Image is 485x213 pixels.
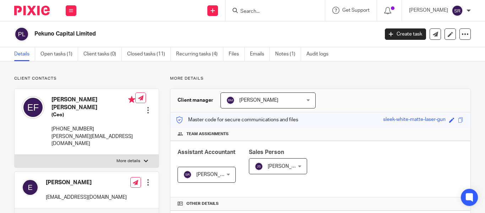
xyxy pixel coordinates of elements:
[183,170,192,179] img: svg%3E
[306,47,334,61] a: Audit logs
[239,98,278,103] span: [PERSON_NAME]
[255,162,263,171] img: svg%3E
[170,76,471,81] p: More details
[196,172,235,177] span: [PERSON_NAME]
[178,149,235,155] span: Assistant Accountant
[46,179,127,186] h4: [PERSON_NAME]
[14,76,159,81] p: Client contacts
[116,158,140,164] p: More details
[452,5,463,16] img: svg%3E
[409,7,448,14] p: [PERSON_NAME]
[229,47,245,61] a: Files
[176,47,223,61] a: Recurring tasks (4)
[127,47,171,61] a: Closed tasks (11)
[128,96,135,103] i: Primary
[40,47,78,61] a: Open tasks (1)
[14,47,35,61] a: Details
[83,47,122,61] a: Client tasks (0)
[46,194,127,201] p: [EMAIL_ADDRESS][DOMAIN_NAME]
[342,8,370,13] span: Get Support
[14,6,50,15] img: Pixie
[22,96,44,119] img: svg%3E
[275,47,301,61] a: Notes (1)
[22,179,39,196] img: svg%3E
[51,111,135,118] h5: (Ceo)
[186,201,219,207] span: Other details
[176,116,298,123] p: Master code for secure communications and files
[51,133,135,148] p: [PERSON_NAME][EMAIL_ADDRESS][DOMAIN_NAME]
[186,131,229,137] span: Team assignments
[51,96,135,111] h4: [PERSON_NAME] [PERSON_NAME]
[385,28,426,40] a: Create task
[250,47,270,61] a: Emails
[240,9,304,15] input: Search
[249,149,284,155] span: Sales Person
[268,164,307,169] span: [PERSON_NAME]
[226,96,235,105] img: svg%3E
[383,116,446,124] div: sleek-white-matte-laser-gun
[14,27,29,42] img: svg%3E
[178,97,213,104] h3: Client manager
[34,30,306,38] h2: Pekuno Capital Limited
[51,126,135,133] p: [PHONE_NUMBER]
